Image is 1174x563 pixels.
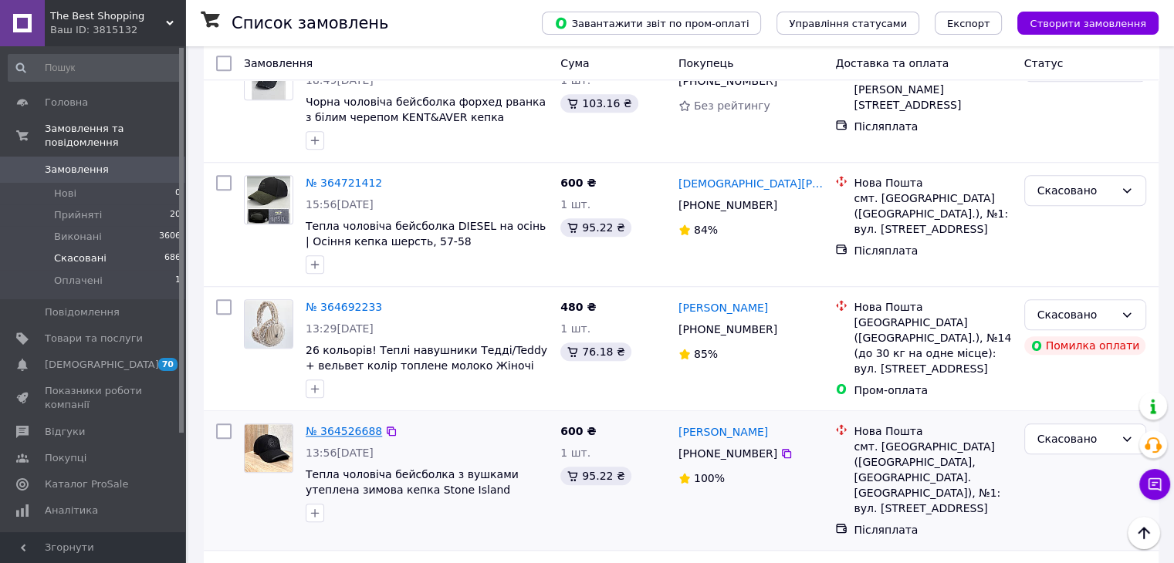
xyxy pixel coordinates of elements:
[306,220,546,248] a: Тепла чоловіча бейсболка DIESEL на осінь | Осіння кепка шерсть, 57-58
[675,443,780,464] div: [PHONE_NUMBER]
[560,94,638,113] div: 103.16 ₴
[1002,16,1159,29] a: Створити замовлення
[1037,306,1115,323] div: Скасовано
[306,96,546,139] a: Чорна чоловіча бейсболка форхед рванка з білим черепом KENT&AVER кепка каратель punisher, 56-58
[1024,57,1064,69] span: Статус
[175,187,181,201] span: 0
[244,175,293,224] a: Фото товару
[554,16,749,30] span: Завантажити звіт по пром-оплаті
[776,12,919,35] button: Управління статусами
[306,301,382,313] a: № 364692233
[232,14,388,32] h1: Список замовлень
[45,96,88,110] span: Головна
[560,447,590,459] span: 1 шт.
[45,425,85,439] span: Відгуки
[45,332,143,346] span: Товари та послуги
[170,208,181,222] span: 20
[306,447,374,459] span: 13:56[DATE]
[854,119,1011,134] div: Післяплата
[678,424,768,440] a: [PERSON_NAME]
[1017,12,1159,35] button: Створити замовлення
[854,190,1011,237] div: смт. [GEOGRAPHIC_DATA] ([GEOGRAPHIC_DATA].), №1: вул. [STREET_ADDRESS]
[164,251,181,265] span: 686
[694,99,770,112] span: Без рейтингу
[854,66,1011,113] div: Рени, №1: ул. [PERSON_NAME][STREET_ADDRESS]
[54,274,103,288] span: Оплачені
[245,424,293,472] img: Фото товару
[306,322,374,335] span: 13:29[DATE]
[675,194,780,216] div: [PHONE_NUMBER]
[1024,336,1146,355] div: Помилка оплати
[50,9,166,23] span: The Best Shopping
[50,23,185,37] div: Ваш ID: 3815132
[54,187,76,201] span: Нові
[947,18,990,29] span: Експорт
[175,274,181,288] span: 1
[306,468,519,511] a: Тепла чоловіча бейсболка з вушками утеплена зимова кепка Stone Island чорна, тракер зима, 57-58
[306,198,374,211] span: 15:56[DATE]
[45,504,98,517] span: Аналітика
[854,423,1011,439] div: Нова Пошта
[1037,182,1115,199] div: Скасовано
[45,163,109,177] span: Замовлення
[1030,18,1146,29] span: Створити замовлення
[45,358,159,372] span: [DEMOGRAPHIC_DATA]
[935,12,1003,35] button: Експорт
[854,383,1011,398] div: Пром-оплата
[854,299,1011,315] div: Нова Пошта
[678,300,768,315] a: [PERSON_NAME]
[854,315,1011,376] div: [GEOGRAPHIC_DATA] ([GEOGRAPHIC_DATA].), №14 (до 30 кг на одне місце): вул. [STREET_ADDRESS]
[678,176,824,191] a: [DEMOGRAPHIC_DATA][PERSON_NAME]
[854,243,1011,258] div: Післяплата
[678,57,733,69] span: Покупець
[159,230,181,244] span: 3606
[54,230,102,244] span: Виконані
[1037,430,1115,447] div: Скасовано
[244,57,313,69] span: Замовлення
[560,177,596,189] span: 600 ₴
[675,319,780,340] div: [PHONE_NUMBER]
[45,530,143,558] span: Управління сайтом
[560,425,596,437] span: 600 ₴
[45,122,185,150] span: Замовлення та повідомлення
[158,358,178,371] span: 70
[694,348,718,360] span: 85%
[247,176,291,224] img: Фото товару
[244,423,293,473] a: Фото товару
[854,522,1011,538] div: Післяплата
[306,74,374,86] span: 18:49[DATE]
[694,224,718,236] span: 84%
[675,70,780,92] div: [PHONE_NUMBER]
[306,344,547,403] a: 26 кольорів! Теплі навушники Тедді/Teddy + вельвет колір топлене молоко Жіночі навушники Дитячі н...
[306,177,382,189] a: № 364721412
[542,12,761,35] button: Завантажити звіт по пром-оплаті
[560,218,631,237] div: 95.22 ₴
[835,57,949,69] span: Доставка та оплата
[560,322,590,335] span: 1 шт.
[54,208,102,222] span: Прийняті
[789,18,907,29] span: Управління статусами
[854,439,1011,516] div: смт. [GEOGRAPHIC_DATA] ([GEOGRAPHIC_DATA], [GEOGRAPHIC_DATA]. [GEOGRAPHIC_DATA]), №1: вул. [STREE...
[560,467,631,485] div: 95.22 ₴
[54,251,107,265] span: Скасовані
[1139,469,1170,500] button: Чат з покупцем
[45,451,86,465] span: Покупці
[306,425,382,437] a: № 364526688
[45,305,120,319] span: Повідомлення
[245,300,293,348] img: Фото товару
[560,57,589,69] span: Cума
[8,54,182,82] input: Пошук
[45,477,128,491] span: Каталог ProSale
[560,198,590,211] span: 1 шт.
[45,384,143,412] span: Показники роботи компанії
[244,299,293,349] a: Фото товару
[560,342,631,361] div: 76.18 ₴
[560,74,590,86] span: 1 шт.
[854,175,1011,190] div: Нова Пошта
[1128,517,1160,549] button: Наверх
[694,472,725,484] span: 100%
